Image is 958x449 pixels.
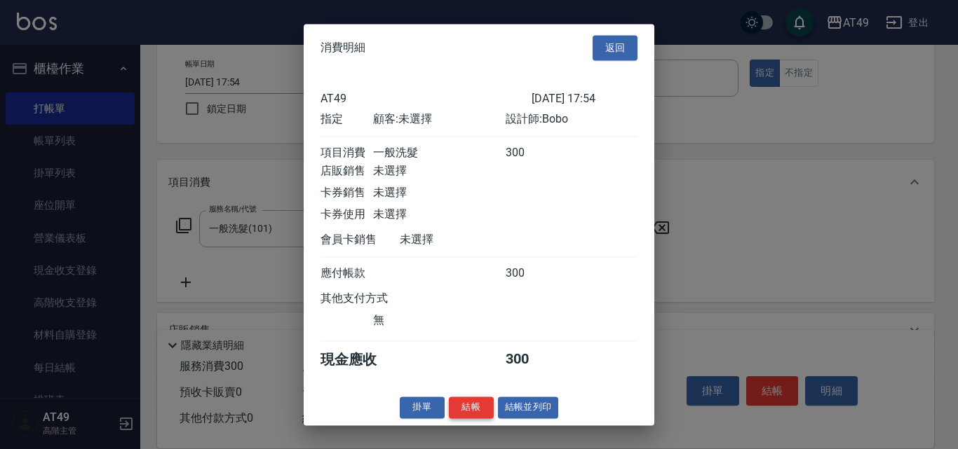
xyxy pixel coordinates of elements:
div: 300 [506,146,558,160]
div: 店販銷售 [321,164,373,179]
div: AT49 [321,92,532,105]
div: 無 [373,313,505,328]
span: 消費明細 [321,41,365,55]
div: 卡券銷售 [321,186,373,200]
div: 300 [506,350,558,369]
div: 未選擇 [400,233,532,247]
div: 卡券使用 [321,207,373,222]
button: 結帳 [449,396,494,418]
div: 其他支付方式 [321,291,426,306]
div: 一般洗髮 [373,146,505,160]
div: 300 [506,266,558,281]
div: 項目消費 [321,146,373,160]
div: 指定 [321,112,373,127]
div: 顧客: 未選擇 [373,112,505,127]
div: 現金應收 [321,350,400,369]
button: 結帳並列印 [498,396,559,418]
div: [DATE] 17:54 [532,92,637,105]
button: 返回 [593,35,637,61]
div: 應付帳款 [321,266,373,281]
div: 未選擇 [373,186,505,200]
div: 設計師: Bobo [506,112,637,127]
div: 未選擇 [373,207,505,222]
div: 會員卡銷售 [321,233,400,247]
button: 掛單 [400,396,445,418]
div: 未選擇 [373,164,505,179]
